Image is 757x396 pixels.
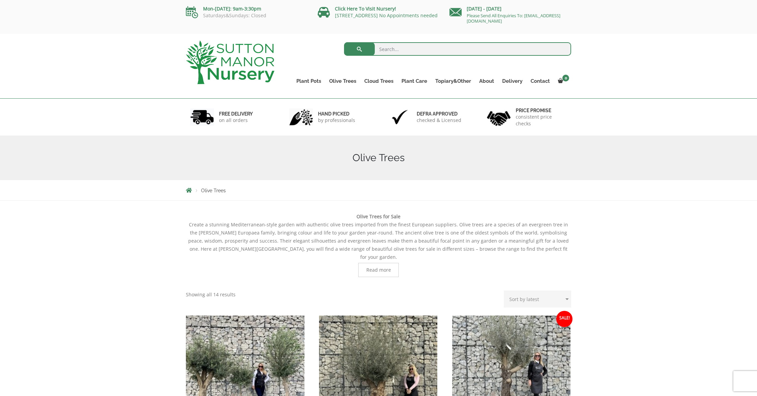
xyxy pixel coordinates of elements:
img: 3.jpg [388,108,412,126]
nav: Breadcrumbs [186,188,571,193]
img: 2.jpg [289,108,313,126]
h1: Olive Trees [186,152,571,164]
p: by professionals [318,117,355,124]
p: Saturdays&Sundays: Closed [186,13,308,18]
img: 4.jpg [487,107,511,127]
p: [DATE] - [DATE] [449,5,571,13]
span: 0 [562,75,569,81]
a: Plant Pots [292,76,325,86]
a: Plant Care [397,76,431,86]
a: Olive Trees [325,76,360,86]
a: Topiary&Other [431,76,475,86]
a: Cloud Trees [360,76,397,86]
p: Showing all 14 results [186,291,236,299]
input: Search... [344,42,571,56]
p: checked & Licensed [417,117,461,124]
span: Olive Trees [201,188,226,193]
span: Sale! [556,311,572,327]
p: on all orders [219,117,253,124]
h6: Price promise [516,107,567,114]
a: [STREET_ADDRESS] No Appointments needed [335,12,438,19]
b: Olive Trees for Sale [357,213,400,220]
a: About [475,76,498,86]
a: Delivery [498,76,527,86]
p: Mon-[DATE]: 9am-3:30pm [186,5,308,13]
a: Please Send All Enquiries To: [EMAIL_ADDRESS][DOMAIN_NAME] [467,13,560,24]
a: Click Here To Visit Nursery! [335,5,396,12]
h6: FREE DELIVERY [219,111,253,117]
select: Shop order [504,291,571,307]
p: consistent price checks [516,114,567,127]
img: 1.jpg [190,108,214,126]
span: Read more [366,268,391,272]
img: logo [186,41,274,84]
div: Create a stunning Mediterranean-style garden with authentic olive trees imported from the finest ... [186,213,571,277]
h6: Defra approved [417,111,461,117]
a: Contact [527,76,554,86]
a: 0 [554,76,571,86]
h6: hand picked [318,111,355,117]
